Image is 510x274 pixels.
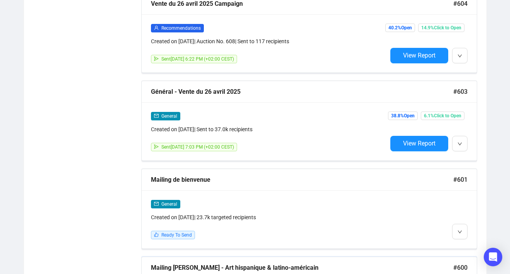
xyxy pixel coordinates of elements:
div: Mailing [PERSON_NAME] - Art hispanique & latino-américain [151,263,453,272]
span: mail [154,201,159,206]
span: down [457,54,462,58]
span: View Report [403,52,435,59]
span: #601 [453,175,468,184]
span: send [154,56,159,61]
div: Created on [DATE] | Sent to 37.0k recipients [151,125,387,134]
div: Created on [DATE] | Auction No. 608 | Sent to 117 recipients [151,37,387,46]
a: Général - Vente du 26 avril 2025#603mailGeneralCreated on [DATE]| Sent to 37.0k recipientssendSen... [141,81,477,161]
span: View Report [403,140,435,147]
span: down [457,230,462,234]
span: General [161,201,177,207]
div: Created on [DATE] | 23.7k targeted recipients [151,213,387,222]
a: Mailing de bienvenue#601mailGeneralCreated on [DATE]| 23.7k targeted recipientslikeReady To Send [141,169,477,249]
span: 6.1% Click to Open [421,112,464,120]
span: #603 [453,87,468,96]
button: View Report [390,136,448,151]
span: 14.9% Click to Open [418,24,464,32]
span: user [154,25,159,30]
button: View Report [390,48,448,63]
div: Mailing de bienvenue [151,175,453,184]
span: 38.8% Open [388,112,418,120]
span: send [154,144,159,149]
div: Général - Vente du 26 avril 2025 [151,87,453,96]
span: Recommendations [161,25,201,31]
span: 40.2% Open [385,24,415,32]
span: Sent [DATE] 7:03 PM (+02:00 CEST) [161,144,234,150]
span: Sent [DATE] 6:22 PM (+02:00 CEST) [161,56,234,62]
span: mail [154,113,159,118]
div: Open Intercom Messenger [484,248,502,266]
span: General [161,113,177,119]
span: down [457,142,462,146]
span: Ready To Send [161,232,192,238]
span: like [154,232,159,237]
span: #600 [453,263,468,272]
